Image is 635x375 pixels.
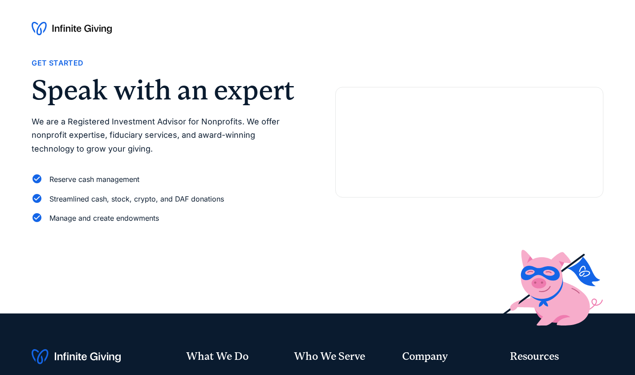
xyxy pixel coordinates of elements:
[49,173,139,185] div: Reserve cash management
[32,115,300,156] p: We are a Registered Investment Advisor for Nonprofits. We offer nonprofit expertise, fiduciary se...
[510,349,603,364] div: Resources
[49,212,159,224] div: Manage and create endowments
[350,116,589,183] iframe: Form 0
[49,193,224,205] div: Streamlined cash, stock, crypto, and DAF donations
[402,349,496,364] div: Company
[186,349,280,364] div: What We Do
[294,349,387,364] div: Who We Serve
[32,76,300,104] h2: Speak with an expert
[32,57,83,69] div: Get Started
